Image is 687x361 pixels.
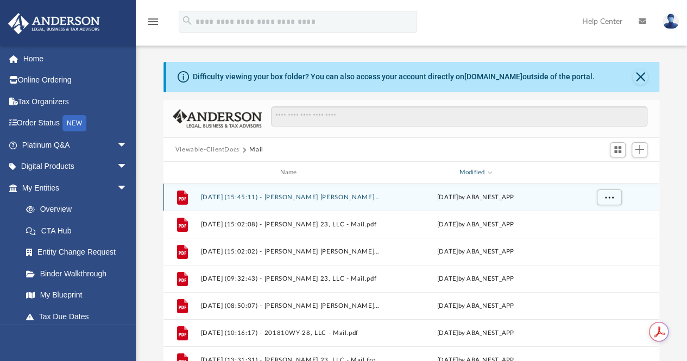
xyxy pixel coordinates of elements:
div: [DATE] by ABA_NEST_APP [386,220,566,230]
button: Mail [249,145,263,155]
img: User Pic [663,14,679,29]
button: [DATE] (15:02:02) - [PERSON_NAME] [PERSON_NAME] Arms 24 LLC - Mail.pdf [200,248,381,255]
div: [DATE] by ABA_NEST_APP [386,247,566,257]
div: NEW [62,115,86,131]
a: Tax Organizers [8,91,144,112]
a: Online Ordering [8,69,144,91]
div: [DATE] by ABA_NEST_APP [386,328,566,338]
i: search [181,15,193,27]
a: CTA Hub [15,220,144,242]
div: [DATE] by ABA_NEST_APP [386,301,566,311]
button: [DATE] (09:32:43) - [PERSON_NAME] 23, LLC - Mail.pdf [200,275,381,282]
button: Add [632,142,648,157]
span: arrow_drop_down [117,177,138,199]
a: Platinum Q&Aarrow_drop_down [8,134,144,156]
span: arrow_drop_down [117,134,138,156]
button: [DATE] (10:16:17) - 201810WY-28, LLC - Mail.pdf [200,330,381,337]
div: Name [200,168,380,178]
a: Order StatusNEW [8,112,144,135]
a: Binder Walkthrough [15,263,144,284]
span: [DATE] [437,194,458,200]
button: More options [596,189,621,206]
div: Difficulty viewing your box folder? You can also access your account directly on outside of the p... [193,71,595,83]
i: menu [147,15,160,28]
button: [DATE] (15:45:11) - [PERSON_NAME] [PERSON_NAME] Arms 24 LLC - Mail.pdf [200,194,381,201]
a: Overview [15,199,144,220]
div: Modified [385,168,565,178]
button: Close [633,69,648,85]
div: id [570,168,646,178]
a: Tax Due Dates [15,306,144,327]
a: Home [8,48,144,69]
div: [DATE] by ABA_NEST_APP [386,274,566,284]
span: arrow_drop_down [117,156,138,178]
a: My Blueprint [15,284,138,306]
button: Viewable-ClientDocs [175,145,239,155]
a: Entity Change Request [15,242,144,263]
button: [DATE] (08:50:07) - [PERSON_NAME] [PERSON_NAME] Arms 24 LLC - Mail.pdf [200,302,381,309]
a: [DOMAIN_NAME] [464,72,522,81]
a: Digital Productsarrow_drop_down [8,156,144,178]
a: My Entitiesarrow_drop_down [8,177,144,199]
img: Anderson Advisors Platinum Portal [5,13,103,34]
button: [DATE] (15:02:08) - [PERSON_NAME] 23, LLC - Mail.pdf [200,221,381,228]
a: menu [147,21,160,28]
button: Switch to Grid View [610,142,626,157]
div: id [168,168,196,178]
div: by ABA_NEST_APP [386,193,566,202]
input: Search files and folders [271,106,647,127]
